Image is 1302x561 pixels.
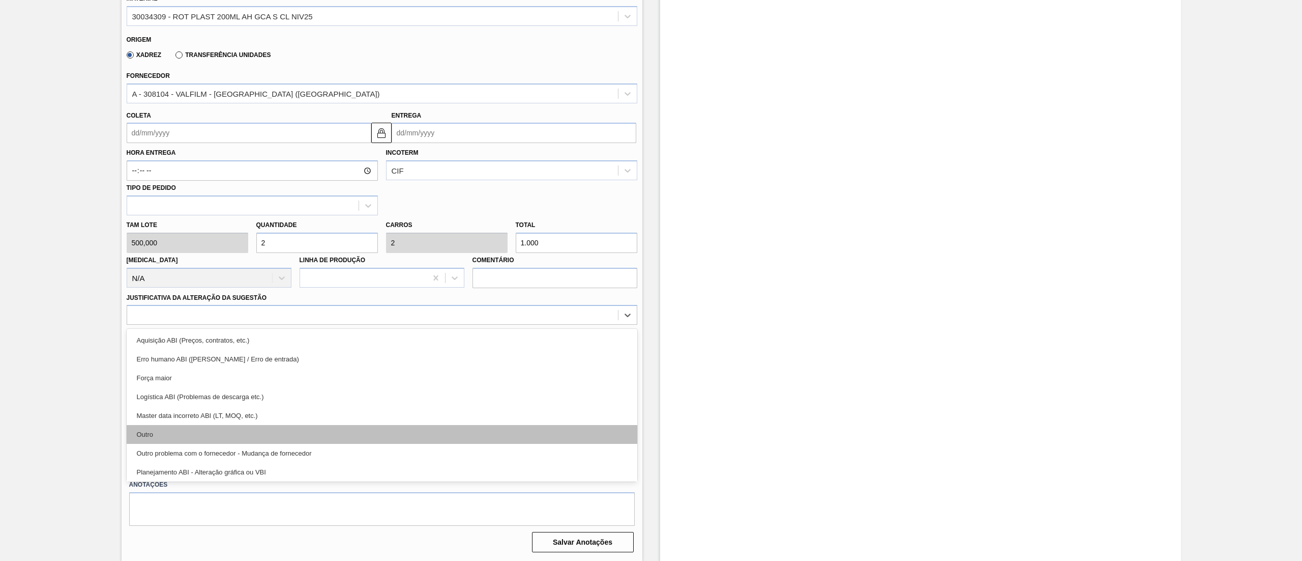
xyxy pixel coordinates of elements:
[127,36,152,43] label: Origem
[127,146,378,160] label: Hora Entrega
[175,51,271,59] label: Transferência Unidades
[300,257,366,264] label: Linha de Produção
[256,221,297,229] label: Quantidade
[127,406,637,425] div: Master data incorreto ABI (LT, MOQ, etc.)
[127,112,151,119] label: Coleta
[127,294,267,301] label: Justificativa da Alteração da Sugestão
[392,166,404,175] div: CIF
[375,127,388,139] img: locked
[386,149,419,156] label: Incoterm
[127,350,637,369] div: Erro humano ABI ([PERSON_NAME] / Erro de entrada)
[127,444,637,463] div: Outro problema com o fornecedor - Mudança de fornecedor
[516,221,536,229] label: Total
[127,331,637,350] div: Aquisição ABI (Preços, contratos, etc.)
[127,387,637,406] div: Logística ABI (Problemas de descarga etc.)
[127,123,371,143] input: dd/mm/yyyy
[127,425,637,444] div: Outro
[532,532,634,552] button: Salvar Anotações
[127,327,637,342] label: Observações
[127,369,637,387] div: Força maior
[127,184,176,191] label: Tipo de pedido
[472,253,637,268] label: Comentário
[132,12,313,20] div: 30034309 - ROT PLAST 200ML AH GCA S CL NIV25
[392,112,422,119] label: Entrega
[132,89,380,98] div: A - 308104 - VALFILM - [GEOGRAPHIC_DATA] ([GEOGRAPHIC_DATA])
[127,72,170,79] label: Fornecedor
[129,478,635,492] label: Anotações
[127,51,162,59] label: Xadrez
[127,257,178,264] label: [MEDICAL_DATA]
[371,123,392,143] button: locked
[127,218,248,233] label: Tam lote
[392,123,636,143] input: dd/mm/yyyy
[386,221,412,229] label: Carros
[127,463,637,482] div: Planejamento ABI - Alteração gráfica ou VBI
